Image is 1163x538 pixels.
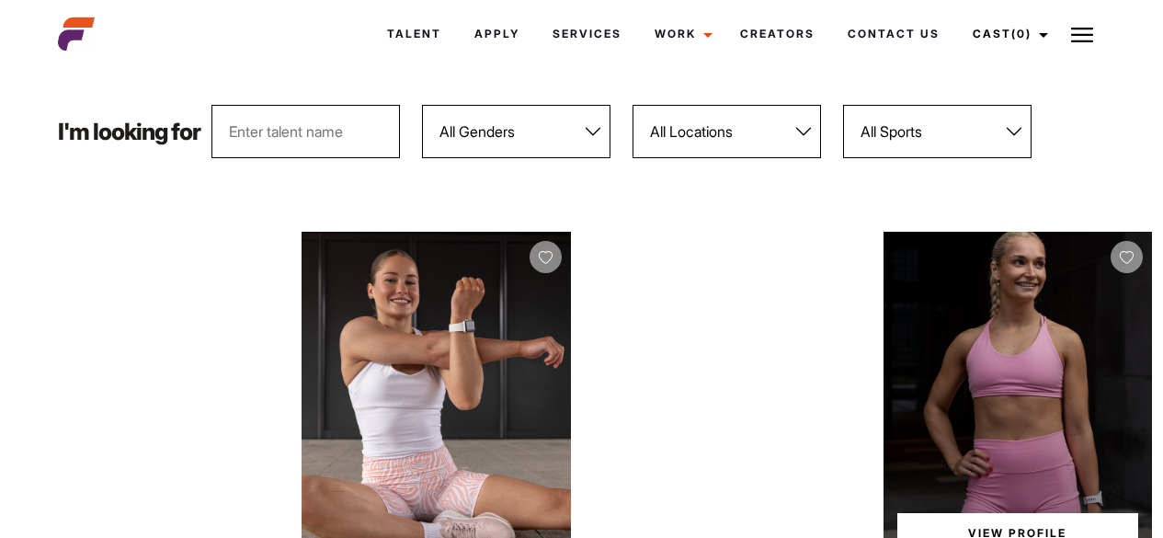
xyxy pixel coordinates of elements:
[458,9,536,59] a: Apply
[956,9,1059,59] a: Cast(0)
[211,105,400,158] input: Enter talent name
[1071,24,1093,46] img: Burger icon
[371,9,458,59] a: Talent
[1011,27,1032,40] span: (0)
[58,16,95,52] img: cropped-aefm-brand-fav-22-square.png
[58,120,200,143] p: I'm looking for
[831,9,956,59] a: Contact Us
[536,9,638,59] a: Services
[724,9,831,59] a: Creators
[638,9,724,59] a: Work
